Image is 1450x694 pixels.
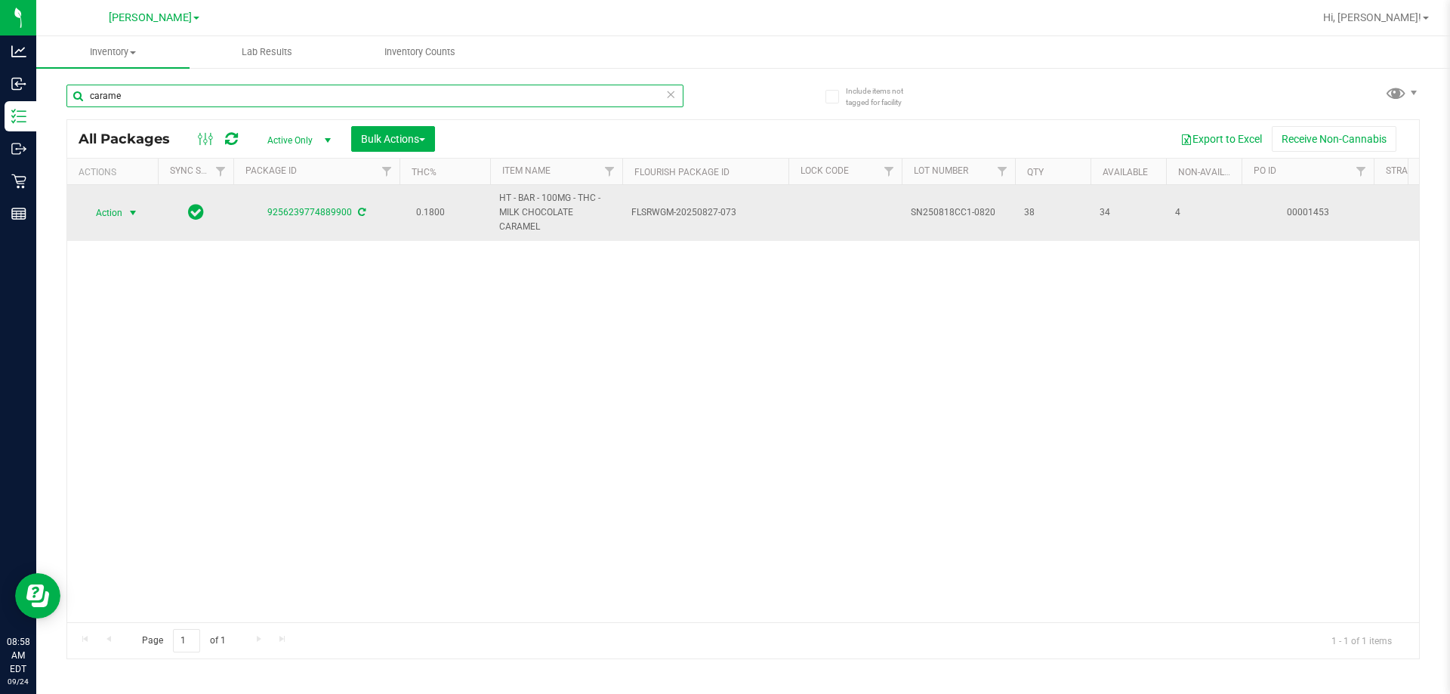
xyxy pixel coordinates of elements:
[1323,11,1421,23] span: Hi, [PERSON_NAME]!
[911,205,1006,220] span: SN250818CC1-0820
[344,36,497,68] a: Inventory Counts
[245,165,297,176] a: Package ID
[502,165,551,176] a: Item Name
[597,159,622,184] a: Filter
[66,85,683,107] input: Search Package ID, Item Name, SKU, Lot or Part Number...
[109,11,192,24] span: [PERSON_NAME]
[173,629,200,652] input: 1
[208,159,233,184] a: Filter
[1027,167,1044,177] a: Qty
[1175,205,1232,220] span: 4
[11,44,26,59] inline-svg: Analytics
[1349,159,1374,184] a: Filter
[124,202,143,224] span: select
[1178,167,1245,177] a: Non-Available
[15,573,60,618] iframe: Resource center
[79,131,185,147] span: All Packages
[170,165,228,176] a: Sync Status
[11,141,26,156] inline-svg: Outbound
[1024,205,1081,220] span: 38
[634,167,730,177] a: Flourish Package ID
[1287,207,1329,217] a: 00001453
[7,676,29,687] p: 09/24
[221,45,313,59] span: Lab Results
[665,85,676,104] span: Clear
[877,159,902,184] a: Filter
[801,165,849,176] a: Lock Code
[1171,126,1272,152] button: Export to Excel
[188,202,204,223] span: In Sync
[190,36,343,68] a: Lab Results
[1272,126,1396,152] button: Receive Non-Cannabis
[79,167,152,177] div: Actions
[1100,205,1157,220] span: 34
[36,36,190,68] a: Inventory
[11,76,26,91] inline-svg: Inbound
[11,174,26,189] inline-svg: Retail
[631,205,779,220] span: FLSRWGM-20250827-073
[499,191,613,235] span: HT - BAR - 100MG - THC - MILK CHOCOLATE CARAMEL
[267,207,352,217] a: 9256239774889900
[1103,167,1148,177] a: Available
[361,133,425,145] span: Bulk Actions
[1319,629,1404,652] span: 1 - 1 of 1 items
[846,85,921,108] span: Include items not tagged for facility
[356,207,366,217] span: Sync from Compliance System
[7,635,29,676] p: 08:58 AM EDT
[990,159,1015,184] a: Filter
[1254,165,1276,176] a: PO ID
[409,202,452,224] span: 0.1800
[82,202,123,224] span: Action
[914,165,968,176] a: Lot Number
[36,45,190,59] span: Inventory
[412,167,437,177] a: THC%
[129,629,238,652] span: Page of 1
[11,109,26,124] inline-svg: Inventory
[1386,165,1417,176] a: Strain
[351,126,435,152] button: Bulk Actions
[11,206,26,221] inline-svg: Reports
[375,159,400,184] a: Filter
[364,45,476,59] span: Inventory Counts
